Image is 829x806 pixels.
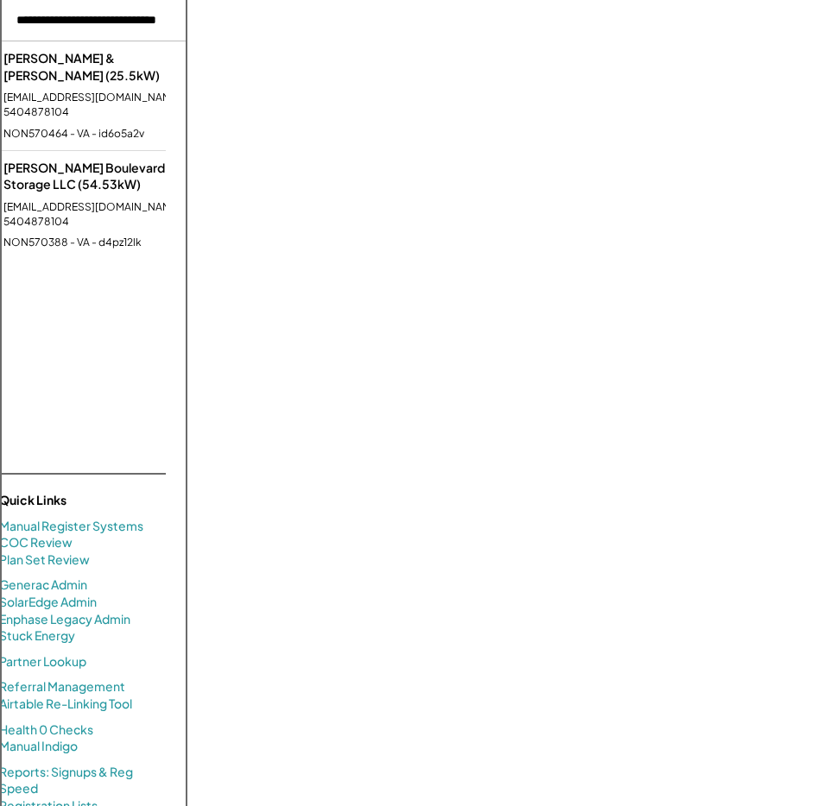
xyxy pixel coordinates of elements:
[3,50,215,84] div: [PERSON_NAME] & [PERSON_NAME] (25.5kW)
[3,200,215,230] div: [EMAIL_ADDRESS][DOMAIN_NAME] - 5404878104
[3,160,215,193] div: [PERSON_NAME] Boulevard Self Storage LLC (54.53kW)
[3,91,215,120] div: [EMAIL_ADDRESS][DOMAIN_NAME] - 5404878104
[3,127,215,142] div: NON570464 - VA - id6o5a2v
[3,236,215,250] div: NON570388 - VA - d4pz12lk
